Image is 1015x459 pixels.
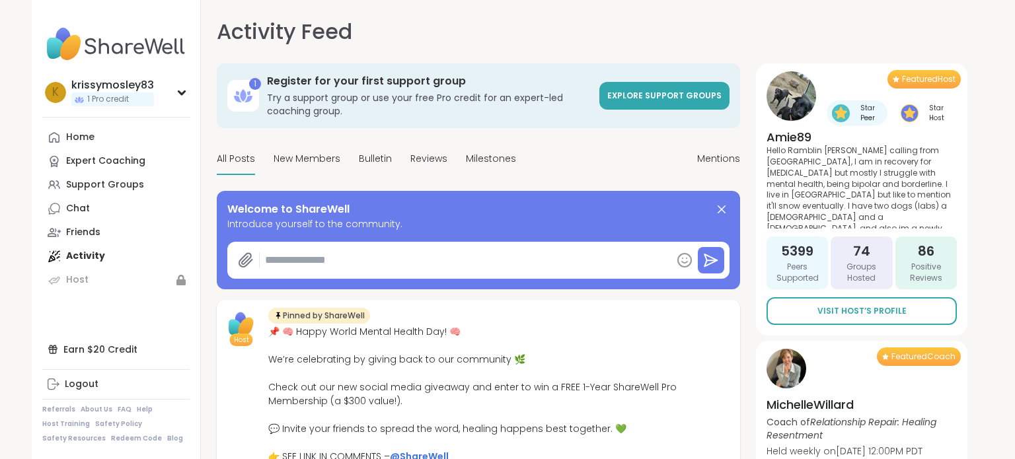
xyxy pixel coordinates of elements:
a: Referrals [42,405,75,414]
a: Help [137,405,153,414]
span: Host [234,335,249,345]
span: Reviews [410,152,447,166]
h3: Try a support group or use your free Pro credit for an expert-led coaching group. [267,91,591,118]
a: Blog [167,434,183,443]
a: Logout [42,372,190,396]
a: Friends [42,221,190,244]
div: Support Groups [66,178,144,192]
div: Expert Coaching [66,155,145,168]
span: Bulletin [359,152,392,166]
h4: MichelleWillard [767,396,957,413]
a: FAQ [118,405,132,414]
p: Hello Ramblin [PERSON_NAME] calling from [GEOGRAPHIC_DATA], I am in recovery for [MEDICAL_DATA] b... [767,145,957,229]
span: New Members [274,152,340,166]
img: ShareWell Nav Logo [42,21,190,67]
a: Safety Resources [42,434,106,443]
img: Star Host [901,104,919,122]
h4: Amie89 [767,129,957,145]
span: Groups Hosted [836,262,887,284]
span: Star Host [921,103,952,123]
a: Redeem Code [111,434,162,443]
a: Explore support groups [599,82,730,110]
a: Chat [42,197,190,221]
h3: Register for your first support group [267,74,591,88]
span: Positive Reviews [901,262,952,284]
span: Welcome to ShareWell [227,201,350,217]
a: Visit Host’s Profile [767,297,957,325]
img: Amie89 [767,71,816,121]
img: ShareWell [225,308,258,341]
div: Earn $20 Credit [42,337,190,361]
span: 1 Pro credit [87,94,129,105]
span: k [52,84,59,101]
img: MichelleWillard [767,349,806,388]
p: Held weekly on [DATE] 12:00PM PDT [767,444,957,458]
span: Milestones [466,152,516,166]
span: 74 [853,242,870,260]
span: All Posts [217,152,255,166]
a: About Us [81,405,112,414]
span: Explore support groups [607,90,722,101]
span: Featured Coach [891,351,956,362]
h1: Activity Feed [217,16,352,48]
div: Home [66,131,94,144]
div: Pinned by ShareWell [268,308,370,324]
a: Home [42,125,190,149]
div: krissymosley83 [71,78,154,92]
div: Host [66,273,89,287]
div: Chat [66,202,90,215]
a: Host Training [42,419,90,429]
div: 1 [249,78,261,90]
span: Star Peer [852,103,882,123]
span: 86 [918,242,934,260]
a: Expert Coaching [42,149,190,173]
img: Star Peer [832,104,850,122]
a: Safety Policy [95,419,142,429]
span: Mentions [697,152,740,166]
span: 5399 [781,242,813,260]
span: Peers Supported [772,262,823,284]
a: Host [42,268,190,292]
span: Visit Host’s Profile [817,305,907,317]
p: Coach of [767,415,957,442]
span: Introduce yourself to the community. [227,217,730,231]
a: Support Groups [42,173,190,197]
span: Featured Host [902,74,956,85]
i: Relationship Repair: Healing Resentment [767,415,936,442]
div: Friends [66,226,100,239]
div: Logout [65,378,98,391]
